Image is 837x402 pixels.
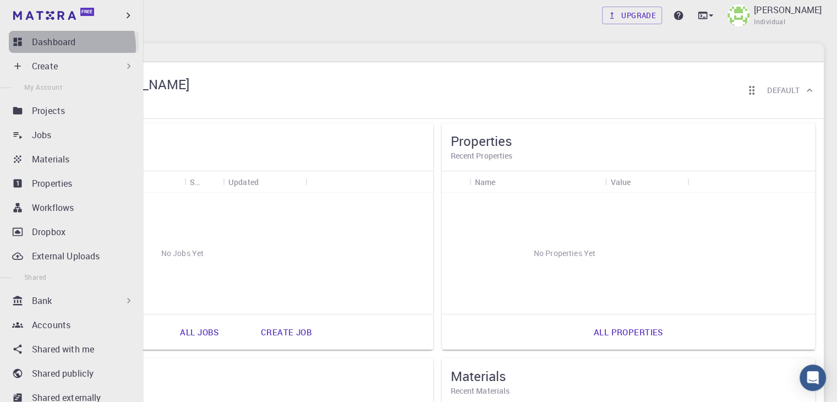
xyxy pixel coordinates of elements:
button: Sort [495,173,513,191]
p: External Uploads [32,249,100,263]
a: Dropbox [9,221,139,243]
p: Workflows [32,201,74,214]
div: Name [475,171,496,193]
p: Bank [32,294,52,307]
a: Workflows [9,197,139,219]
p: Create [32,59,58,73]
div: Name [87,171,184,193]
div: Status [184,171,223,193]
button: Reorder cards [741,79,763,101]
div: Updated [223,171,305,193]
div: Icon [442,171,469,193]
p: [PERSON_NAME] [754,3,822,17]
a: Projects [9,100,139,122]
div: Open Intercom Messenger [800,365,826,391]
a: All jobs [168,319,231,345]
span: Individual [754,17,785,28]
div: No Jobs Yet [59,193,305,314]
button: Sort [259,173,276,191]
a: Properties [9,172,139,194]
div: Create [9,55,139,77]
img: Aydin Mammadoph [727,4,750,26]
span: My Account [24,83,62,91]
button: Sort [200,173,217,191]
p: Shared with me [32,343,94,356]
h5: Workflows [68,367,424,385]
a: Upgrade [602,7,662,24]
img: logo [13,11,76,20]
p: Properties [32,177,73,190]
div: Value [605,171,687,193]
p: Projects [32,104,65,117]
h6: Default [767,84,800,96]
button: Sort [631,173,648,191]
p: Jobs [32,128,52,142]
div: Updated [228,171,259,193]
div: Value [610,171,631,193]
a: All properties [582,319,675,345]
p: Materials [32,153,69,166]
a: Materials [9,148,139,170]
h5: Properties [451,132,807,150]
div: Bank [9,290,139,312]
span: Shared [24,273,46,281]
h6: Recent Properties [451,150,807,162]
div: Status [190,171,200,193]
a: Shared with me [9,338,139,360]
p: Shared publicly [32,367,94,380]
a: Accounts [9,314,139,336]
p: Dropbox [32,225,65,238]
span: Dəstək [22,8,56,18]
div: Aydin Mammadoph[PERSON_NAME]IndividualReorder cardsDefault [51,62,824,119]
h5: Materials [451,367,807,385]
h5: Jobs [68,132,424,150]
h6: Recent Workflows [68,385,424,397]
p: Accounts [32,318,70,332]
div: No Properties Yet [442,193,688,314]
a: Create job [249,319,324,345]
p: Dashboard [32,35,75,48]
a: Shared publicly [9,362,139,384]
a: Dashboard [9,31,139,53]
a: Jobs [9,124,139,146]
div: Name [469,171,605,193]
a: External Uploads [9,245,139,267]
h6: Recent Materials [451,385,807,397]
h6: Recent Jobs [68,150,424,162]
